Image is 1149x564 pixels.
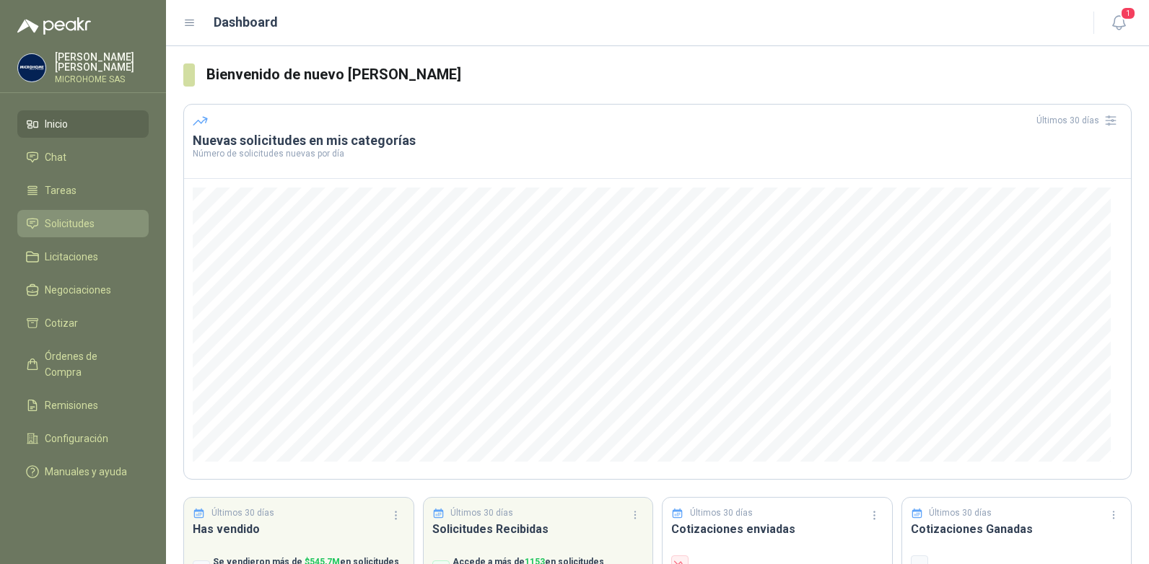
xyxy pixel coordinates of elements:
[18,54,45,81] img: Company Logo
[193,132,1122,149] h3: Nuevas solicitudes en mis categorías
[17,425,149,452] a: Configuración
[17,458,149,485] a: Manuales y ayuda
[1036,109,1122,132] div: Últimos 30 días
[45,282,111,298] span: Negociaciones
[17,144,149,171] a: Chat
[450,506,513,520] p: Últimos 30 días
[45,216,95,232] span: Solicitudes
[17,177,149,204] a: Tareas
[17,309,149,337] a: Cotizar
[211,506,274,520] p: Últimos 30 días
[193,149,1122,158] p: Número de solicitudes nuevas por día
[17,17,91,35] img: Logo peakr
[55,52,149,72] p: [PERSON_NAME] [PERSON_NAME]
[55,75,149,84] p: MICROHOME SAS
[671,520,883,538] h3: Cotizaciones enviadas
[17,276,149,304] a: Negociaciones
[193,520,405,538] h3: Has vendido
[45,315,78,331] span: Cotizar
[45,348,135,380] span: Órdenes de Compra
[1106,10,1132,36] button: 1
[17,343,149,386] a: Órdenes de Compra
[432,520,645,538] h3: Solicitudes Recibidas
[911,520,1123,538] h3: Cotizaciones Ganadas
[929,506,992,520] p: Últimos 30 días
[206,63,1132,86] h3: Bienvenido de nuevo [PERSON_NAME]
[17,392,149,419] a: Remisiones
[690,506,753,520] p: Últimos 30 días
[17,110,149,138] a: Inicio
[45,116,68,132] span: Inicio
[45,182,77,198] span: Tareas
[45,431,108,446] span: Configuración
[17,243,149,270] a: Licitaciones
[45,249,98,265] span: Licitaciones
[17,210,149,237] a: Solicitudes
[214,12,278,32] h1: Dashboard
[45,149,66,165] span: Chat
[45,464,127,480] span: Manuales y ayuda
[45,397,98,413] span: Remisiones
[1120,6,1136,20] span: 1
